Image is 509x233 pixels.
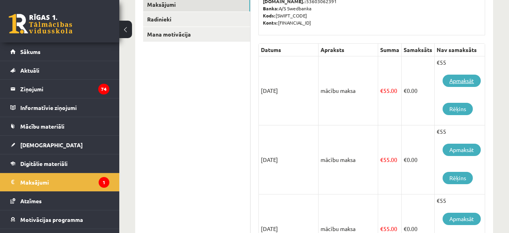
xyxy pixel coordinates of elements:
a: Apmaksāt [443,75,481,87]
a: Apmaksāt [443,144,481,156]
a: Rēķins [443,172,473,184]
td: [DATE] [259,125,319,194]
a: Digitālie materiāli [10,154,109,173]
span: € [380,87,383,94]
td: €55 [435,56,485,125]
span: Aktuāli [20,67,39,74]
a: Motivācijas programma [10,210,109,229]
span: € [404,225,407,232]
span: [DEMOGRAPHIC_DATA] [20,141,83,148]
a: Rēķins [443,103,473,115]
a: Maksājumi1 [10,173,109,191]
i: 1 [99,177,109,188]
td: 55.00 [378,125,402,194]
a: Informatīvie ziņojumi [10,98,109,117]
a: Ziņojumi74 [10,80,109,98]
a: Mana motivācija [143,27,250,42]
span: Motivācijas programma [20,216,83,223]
td: mācību maksa [319,125,378,194]
span: € [380,156,383,163]
b: Konts: [263,19,278,26]
a: Atzīmes [10,192,109,210]
b: Kods: [263,12,276,19]
span: € [380,225,383,232]
legend: Ziņojumi [20,80,109,98]
th: Nav samaksāts [435,44,485,56]
td: [DATE] [259,56,319,125]
a: Radinieki [143,12,250,27]
span: Atzīmes [20,197,42,204]
span: Mācību materiāli [20,123,64,130]
td: 55.00 [378,56,402,125]
a: Rīgas 1. Tālmācības vidusskola [9,14,72,34]
th: Summa [378,44,402,56]
td: €55 [435,125,485,194]
i: 74 [98,84,109,94]
a: Mācību materiāli [10,117,109,135]
span: Sākums [20,48,41,55]
legend: Maksājumi [20,173,109,191]
a: Sākums [10,42,109,61]
span: € [404,156,407,163]
legend: Informatīvie ziņojumi [20,98,109,117]
td: mācību maksa [319,56,378,125]
a: Apmaksāt [443,213,481,225]
span: € [404,87,407,94]
span: Digitālie materiāli [20,160,68,167]
td: 0.00 [402,125,435,194]
th: Datums [259,44,319,56]
b: Banka: [263,5,279,12]
th: Apraksts [319,44,378,56]
a: Aktuāli [10,61,109,79]
td: 0.00 [402,56,435,125]
th: Samaksāts [402,44,435,56]
a: [DEMOGRAPHIC_DATA] [10,136,109,154]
